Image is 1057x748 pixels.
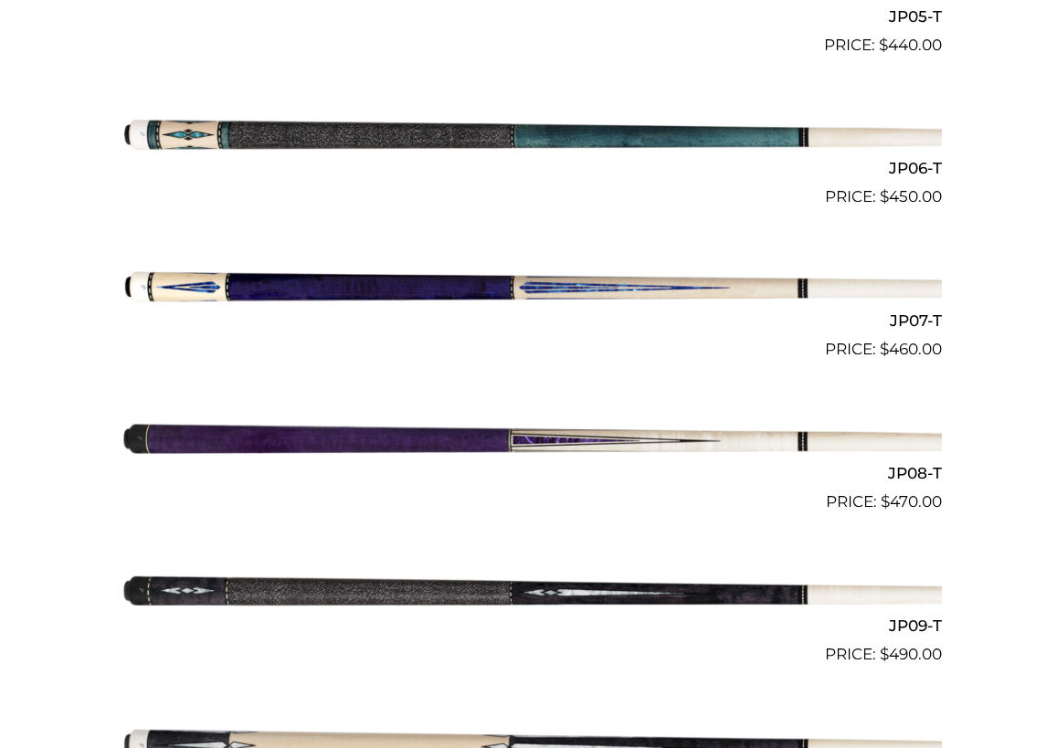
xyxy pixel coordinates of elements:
img: JP09-T [116,521,942,658]
img: JP06-T [116,65,942,202]
span: $ [880,340,889,358]
span: $ [880,187,889,205]
bdi: 490.00 [880,645,942,663]
a: JP06-T $450.00 [116,65,942,209]
a: JP07-T $460.00 [116,216,942,361]
img: JP08-T [116,369,942,506]
bdi: 470.00 [881,492,942,511]
span: $ [880,645,889,663]
bdi: 460.00 [880,340,942,358]
span: $ [881,492,890,511]
a: JP08-T $470.00 [116,369,942,513]
bdi: 440.00 [879,36,942,54]
img: JP07-T [116,216,942,353]
a: JP09-T $490.00 [116,521,942,666]
bdi: 450.00 [880,187,942,205]
span: $ [879,36,888,54]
